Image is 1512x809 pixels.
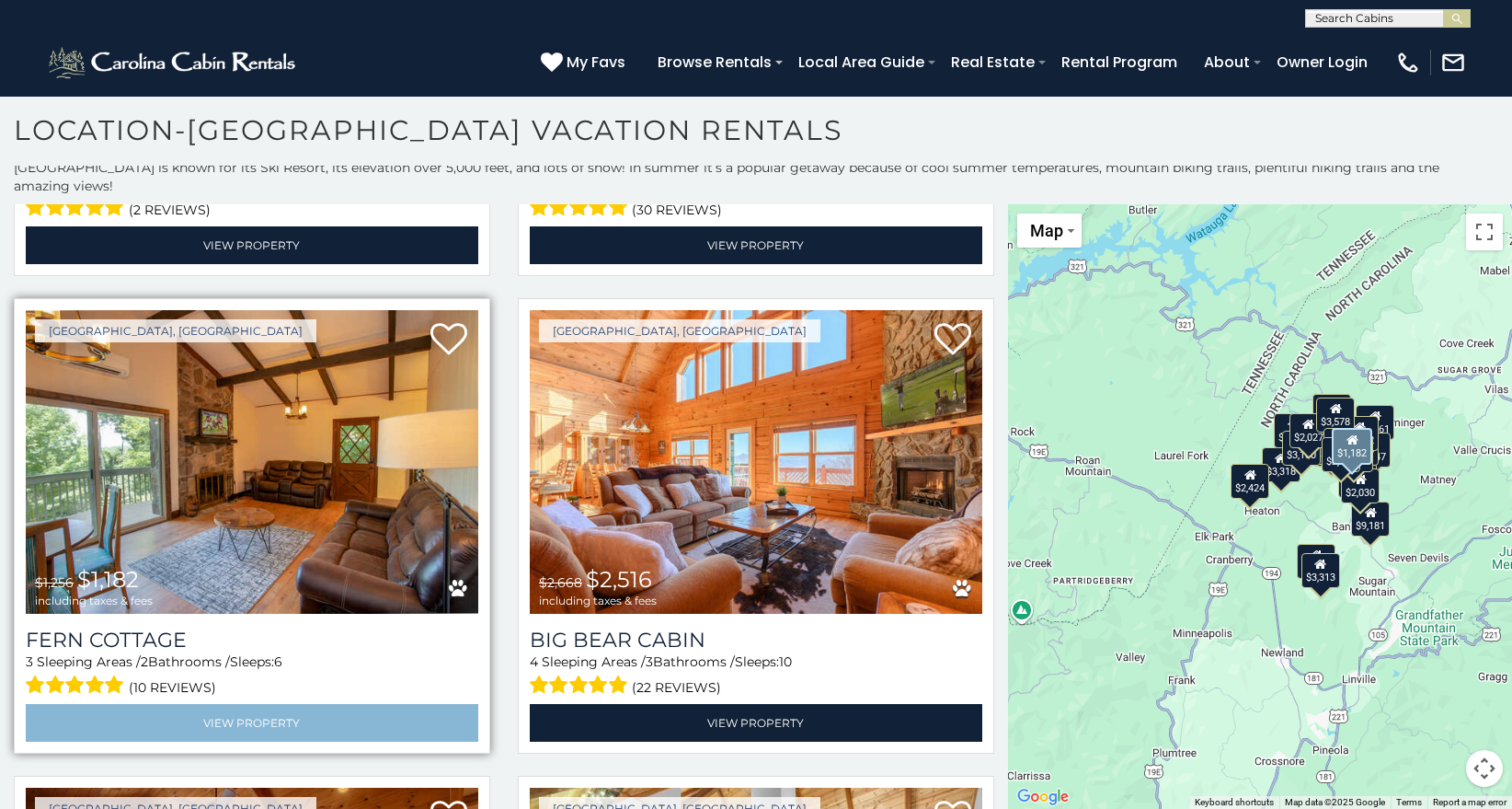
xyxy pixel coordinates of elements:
a: View Property [530,704,982,742]
a: Rental Program [1052,46,1186,78]
div: $3,578 [1316,398,1355,433]
span: My Favs [567,51,625,74]
div: $1,307 [1312,393,1351,428]
div: $1,182 [1332,428,1372,465]
div: $2,987 [1297,543,1335,578]
a: Fern Cottage [26,628,478,653]
a: Browse Rentals [648,46,781,78]
span: Map [1030,221,1063,240]
div: $2,027 [1289,413,1328,448]
button: Change map style [1017,214,1082,248]
div: $3,100 [1282,431,1321,466]
span: 6 [274,653,282,670]
img: phone-regular-white.png [1395,50,1421,75]
span: $1,256 [35,574,74,591]
a: Fern Cottage $1,256 $1,182 including taxes & fees [26,310,478,614]
a: Terms [1396,797,1422,807]
div: $2,030 [1341,468,1380,503]
div: $2,424 [1231,464,1269,499]
span: (2 reviews) [129,198,211,222]
div: Sleeping Areas / Bathrooms / Sleeps: [26,653,478,699]
span: (10 reviews) [129,676,216,699]
a: View Property [26,226,478,264]
span: including taxes & fees [539,595,657,607]
span: 2 [141,653,148,670]
a: View Property [26,704,478,742]
span: $2,516 [586,566,652,593]
div: $1,565 [1323,427,1362,462]
a: My Favs [541,51,630,75]
span: 10 [779,653,792,670]
div: $2,062 [1340,416,1379,451]
img: Fern Cottage [26,310,478,614]
span: 3 [646,653,653,670]
div: $3,313 [1301,552,1340,587]
div: $9,593 [1274,412,1312,447]
a: View Property [530,226,982,264]
span: 4 [530,653,538,670]
img: Big Bear Cabin [530,310,982,614]
span: (30 reviews) [632,198,722,222]
span: $2,668 [539,574,582,591]
img: White-1-2.png [46,44,301,81]
a: About [1195,46,1259,78]
a: Real Estate [942,46,1044,78]
a: Report a map error [1433,797,1506,807]
a: Add to favorites [934,321,971,360]
span: (22 reviews) [632,676,721,699]
a: [GEOGRAPHIC_DATA], [GEOGRAPHIC_DATA] [35,319,316,342]
span: including taxes & fees [35,595,153,607]
div: $2,516 [1338,462,1377,497]
div: $3,318 [1262,446,1300,481]
button: Toggle fullscreen view [1466,214,1503,250]
a: Owner Login [1267,46,1377,78]
button: Keyboard shortcuts [1195,796,1274,809]
span: 3 [26,653,33,670]
span: Map data ©2025 Google [1285,797,1385,807]
img: Google [1013,785,1073,809]
a: [GEOGRAPHIC_DATA], [GEOGRAPHIC_DATA] [539,319,820,342]
a: Add to favorites [430,321,467,360]
a: Open this area in Google Maps (opens a new window) [1013,785,1073,809]
div: $2,826 [1322,436,1360,471]
div: $9,181 [1351,502,1390,537]
img: mail-regular-white.png [1440,50,1466,75]
a: Big Bear Cabin $2,668 $2,516 including taxes & fees [530,310,982,614]
button: Map camera controls [1466,750,1503,787]
div: Sleeping Areas / Bathrooms / Sleeps: [530,653,982,699]
div: $2,050 [1334,436,1373,471]
div: $3,761 [1356,405,1394,440]
span: $1,182 [77,566,139,593]
a: Big Bear Cabin [530,628,982,653]
a: Local Area Guide [789,46,934,78]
